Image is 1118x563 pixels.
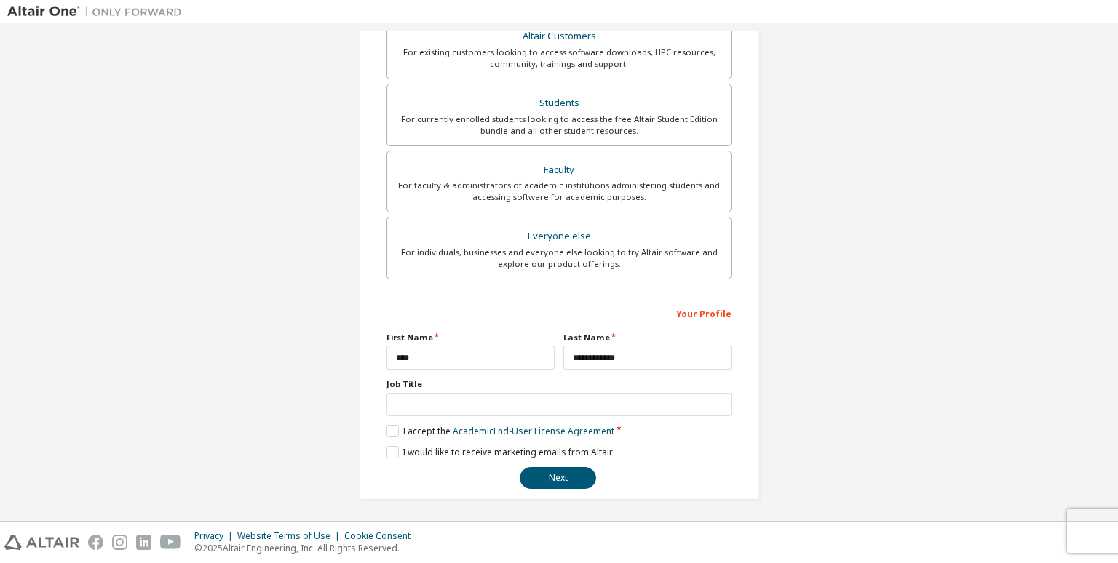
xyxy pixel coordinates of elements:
button: Next [520,467,596,489]
img: instagram.svg [112,535,127,550]
label: Job Title [386,378,732,390]
div: Students [396,93,722,113]
label: I accept the [386,425,614,437]
div: Everyone else [396,226,722,247]
div: For currently enrolled students looking to access the free Altair Student Edition bundle and all ... [396,113,722,137]
div: Website Terms of Use [237,530,344,542]
div: For existing customers looking to access software downloads, HPC resources, community, trainings ... [396,47,722,70]
div: For faculty & administrators of academic institutions administering students and accessing softwa... [396,180,722,203]
div: Faculty [396,160,722,180]
label: First Name [386,332,555,343]
div: Your Profile [386,301,732,324]
div: Altair Customers [396,26,722,47]
img: Altair One [7,4,189,19]
a: Academic End-User License Agreement [453,425,614,437]
div: Cookie Consent [344,530,419,542]
label: I would like to receive marketing emails from Altair [386,446,613,458]
img: altair_logo.svg [4,535,79,550]
img: linkedin.svg [136,535,151,550]
img: youtube.svg [160,535,181,550]
div: Privacy [194,530,237,542]
p: © 2025 Altair Engineering, Inc. All Rights Reserved. [194,542,419,554]
img: facebook.svg [88,535,103,550]
div: For individuals, businesses and everyone else looking to try Altair software and explore our prod... [396,247,722,270]
label: Last Name [563,332,732,343]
